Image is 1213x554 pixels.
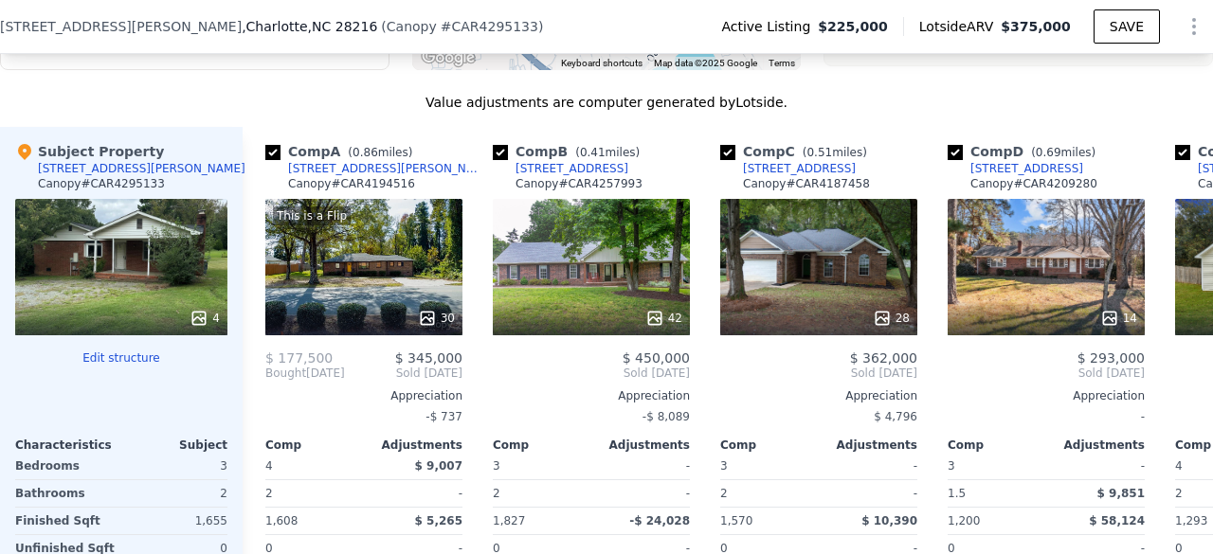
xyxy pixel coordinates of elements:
[265,161,485,176] a: [STREET_ADDRESS][PERSON_NAME]
[415,514,462,527] span: $ 5,265
[1089,514,1145,527] span: $ 58,124
[654,58,757,68] span: Map data ©2025 Google
[288,176,415,191] div: Canopy # CAR4194516
[125,480,227,507] div: 2
[387,19,437,34] span: Canopy
[561,57,643,70] button: Keyboard shortcuts
[720,142,875,161] div: Comp C
[823,480,917,507] div: -
[15,350,227,366] button: Edit structure
[265,142,420,161] div: Comp A
[1001,19,1071,34] span: $375,000
[919,17,1001,36] span: Lotside ARV
[493,161,628,176] a: [STREET_ADDRESS]
[265,366,306,381] span: Bought
[645,309,682,328] div: 42
[1100,309,1137,328] div: 14
[417,45,480,70] img: Google
[340,146,420,159] span: ( miles)
[15,453,118,479] div: Bedrooms
[1175,514,1207,527] span: 1,293
[38,176,165,191] div: Canopy # CAR4295133
[795,146,875,159] span: ( miles)
[288,161,485,176] div: [STREET_ADDRESS][PERSON_NAME]
[364,438,462,453] div: Adjustments
[1046,438,1145,453] div: Adjustments
[850,350,917,366] span: $ 362,000
[516,176,643,191] div: Canopy # CAR4257993
[493,480,588,507] div: 2
[721,17,818,36] span: Active Listing
[819,438,917,453] div: Adjustments
[415,459,462,473] span: $ 9,007
[265,438,364,453] div: Comp
[818,17,888,36] span: $225,000
[15,480,118,507] div: Bathrooms
[720,388,917,403] div: Appreciation
[948,459,955,473] span: 3
[38,161,245,176] div: [STREET_ADDRESS][PERSON_NAME]
[265,388,462,403] div: Appreciation
[568,146,647,159] span: ( miles)
[948,161,1083,176] a: [STREET_ADDRESS]
[948,403,1145,430] div: -
[580,146,606,159] span: 0.41
[125,453,227,479] div: 3
[720,459,728,473] span: 3
[242,17,377,36] span: , Charlotte
[125,508,227,534] div: 1,655
[425,410,462,423] span: -$ 737
[493,514,525,527] span: 1,827
[15,438,121,453] div: Characteristics
[1023,146,1103,159] span: ( miles)
[769,58,795,68] a: Terms (opens in new tab)
[308,19,378,34] span: , NC 28216
[720,514,752,527] span: 1,570
[265,514,298,527] span: 1,608
[948,366,1145,381] span: Sold [DATE]
[1097,487,1145,500] span: $ 9,851
[265,350,333,366] span: $ 177,500
[743,176,870,191] div: Canopy # CAR4187458
[595,480,690,507] div: -
[970,176,1097,191] div: Canopy # CAR4209280
[720,161,856,176] a: [STREET_ADDRESS]
[417,45,480,70] a: Open this area in Google Maps (opens a new window)
[273,206,351,225] div: This is a Flip
[1175,459,1183,473] span: 4
[823,453,917,479] div: -
[516,161,628,176] div: [STREET_ADDRESS]
[861,514,917,527] span: $ 10,390
[265,459,273,473] span: 4
[265,366,345,381] div: [DATE]
[806,146,832,159] span: 0.51
[948,388,1145,403] div: Appreciation
[720,366,917,381] span: Sold [DATE]
[1077,350,1145,366] span: $ 293,000
[595,453,690,479] div: -
[418,309,455,328] div: 30
[623,350,690,366] span: $ 450,000
[190,309,220,328] div: 4
[948,514,980,527] span: 1,200
[720,480,815,507] div: 2
[743,161,856,176] div: [STREET_ADDRESS]
[591,438,690,453] div: Adjustments
[970,161,1083,176] div: [STREET_ADDRESS]
[1050,453,1145,479] div: -
[873,309,910,328] div: 28
[948,480,1042,507] div: 1.5
[441,19,538,34] span: # CAR4295133
[720,438,819,453] div: Comp
[948,142,1103,161] div: Comp D
[493,142,647,161] div: Comp B
[493,438,591,453] div: Comp
[1175,8,1213,45] button: Show Options
[345,366,462,381] span: Sold [DATE]
[643,410,690,423] span: -$ 8,089
[1036,146,1061,159] span: 0.69
[368,480,462,507] div: -
[493,388,690,403] div: Appreciation
[493,366,690,381] span: Sold [DATE]
[121,438,227,453] div: Subject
